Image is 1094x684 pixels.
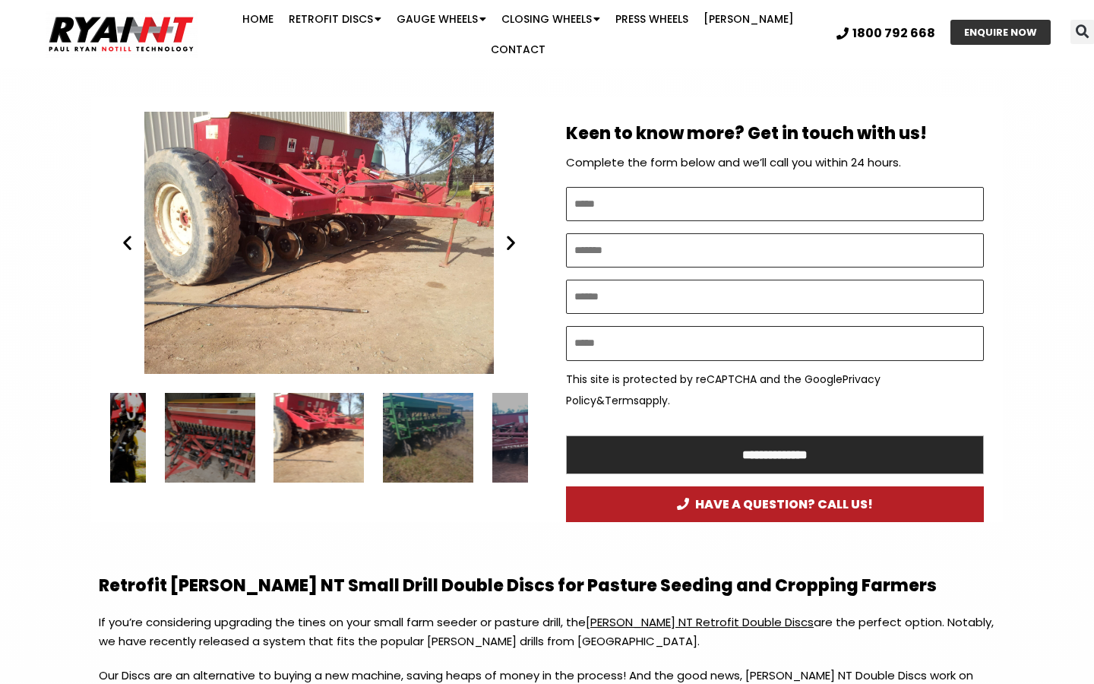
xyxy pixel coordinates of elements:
nav: Menu [212,4,825,65]
h2: Keen to know more? Get in touch with us! [566,123,984,145]
a: Gauge Wheels [389,4,494,34]
div: Slides Slides [110,393,528,483]
a: HAVE A QUESTION? CALL US! [566,486,984,522]
div: Alan Johns IHC511 Double Discs small farm disc seeder [110,112,528,374]
a: Retrofit Discs [281,4,389,34]
span: 1800 792 668 [852,27,935,40]
a: Privacy Policy [566,372,881,408]
div: Slides [110,112,528,374]
div: 7 / 15 [55,393,146,483]
div: Alan Johns IHC511 Double Discs small farm disc seeder [274,393,365,483]
a: 1800 792 668 [836,27,935,40]
a: [PERSON_NAME] [696,4,802,34]
a: ENQUIRE NOW [950,20,1051,45]
p: This site is protected by reCAPTCHA and the Google & apply. [566,369,984,411]
div: 9 / 15 [110,112,528,374]
a: Home [235,4,281,34]
a: Closing Wheels [494,4,608,34]
p: Complete the form below and we’ll call you within 24 hours. [566,152,984,173]
div: 11 / 15 [492,393,583,483]
a: Contact [483,34,553,65]
div: Next slide [501,233,520,252]
span: HAVE A QUESTION? CALL US! [677,498,873,511]
h2: Retrofit [PERSON_NAME] NT Small Drill Double Discs for Pasture Seeding and Cropping Farmers [99,575,995,597]
span: ENQUIRE NOW [964,27,1037,37]
p: If you’re considering upgrading the tines on your small farm seeder or pasture drill, the are the... [99,613,995,666]
div: 8 / 15 [165,393,255,483]
a: Terms [605,393,639,408]
div: 10 / 15 [383,393,473,483]
div: 9 / 15 [274,393,365,483]
a: Press Wheels [608,4,696,34]
img: Ryan NT logo [46,11,198,58]
div: Previous slide [118,233,137,252]
a: [PERSON_NAME] NT Retrofit Double Discs [586,614,814,630]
